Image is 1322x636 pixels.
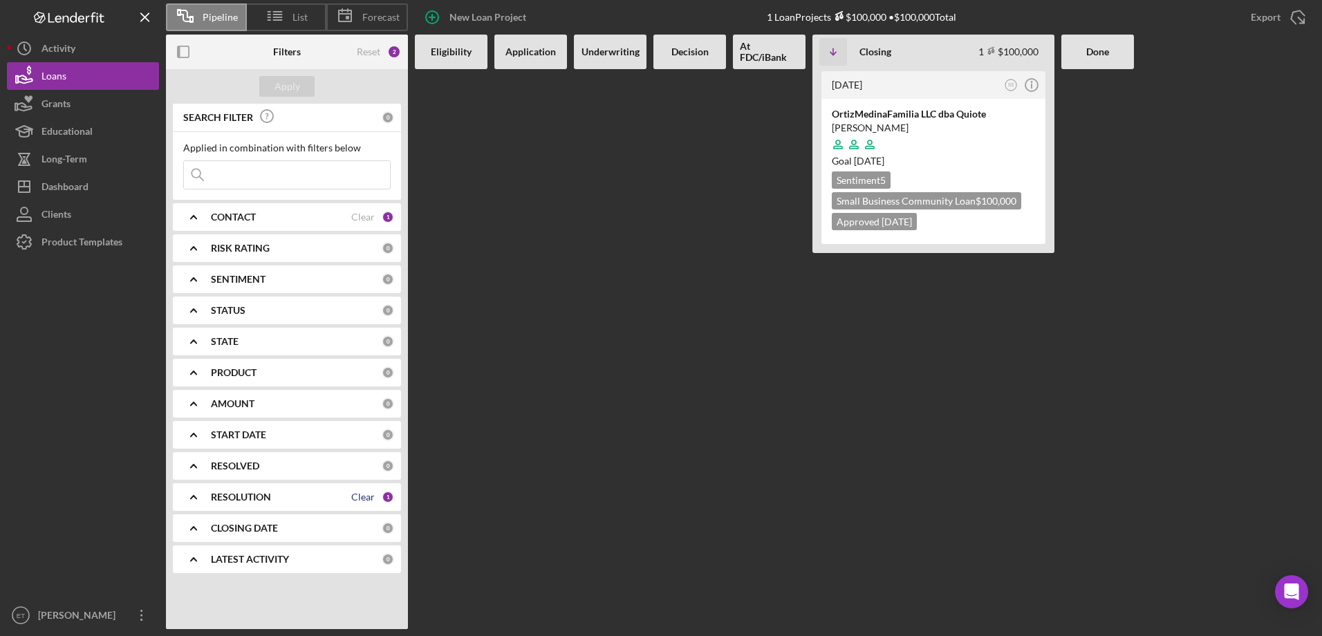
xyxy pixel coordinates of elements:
div: 0 [382,111,394,124]
div: 0 [382,397,394,410]
button: SS [1002,76,1021,95]
div: 0 [382,366,394,379]
div: 1 [382,211,394,223]
div: Approved [DATE] [832,213,917,230]
b: At FDC/iBank [740,41,799,63]
b: Eligibility [431,46,472,57]
div: Small Business Community Loan $100,000 [832,192,1021,209]
span: Pipeline [203,12,238,23]
div: 1 Loan Projects • $100,000 Total [767,11,956,23]
button: Apply [259,76,315,97]
a: [DATE]SSOrtizMedinaFamilia LLC dba Quiote[PERSON_NAME]Goal [DATE]Sentiment5Small Business Communi... [819,69,1048,246]
div: Sentiment 5 [832,171,891,189]
b: Closing [859,46,891,57]
div: $100,000 [831,11,886,23]
div: Clear [351,212,375,223]
div: Applied in combination with filters below [183,142,391,153]
div: Apply [274,76,300,97]
span: Goal [832,155,884,167]
div: Grants [41,90,71,121]
div: Activity [41,35,75,66]
div: Clients [41,200,71,232]
b: RESOLVED [211,460,259,471]
div: Loans [41,62,66,93]
span: Forecast [362,12,400,23]
div: Open Intercom Messenger [1275,575,1308,608]
div: Export [1251,3,1281,31]
b: LATEST ACTIVITY [211,554,289,565]
b: SEARCH FILTER [183,112,253,123]
div: [PERSON_NAME] [832,121,1035,135]
div: Clear [351,492,375,503]
button: ET[PERSON_NAME] [7,601,159,629]
button: Long-Term [7,145,159,173]
b: Application [505,46,556,57]
div: Product Templates [41,228,122,259]
button: Loans [7,62,159,90]
b: STATE [211,336,239,347]
b: STATUS [211,305,245,316]
b: Underwriting [581,46,640,57]
b: Decision [671,46,709,57]
button: Grants [7,90,159,118]
b: Filters [273,46,301,57]
div: 1 [382,491,394,503]
b: Done [1086,46,1109,57]
span: List [292,12,308,23]
b: AMOUNT [211,398,254,409]
div: 0 [382,242,394,254]
text: SS [1008,82,1014,87]
time: 05/29/2025 [854,155,884,167]
button: Dashboard [7,173,159,200]
b: START DATE [211,429,266,440]
div: 0 [382,304,394,317]
div: 0 [382,553,394,565]
button: Clients [7,200,159,228]
div: Educational [41,118,93,149]
b: SENTIMENT [211,274,266,285]
div: 0 [382,273,394,286]
b: RISK RATING [211,243,270,254]
div: Dashboard [41,173,89,204]
b: CONTACT [211,212,256,223]
text: ET [17,612,25,619]
div: 1 $100,000 [978,46,1039,57]
div: OrtizMedinaFamilia LLC dba Quiote [832,107,1035,121]
div: 0 [382,522,394,534]
div: 2 [387,45,401,59]
div: 0 [382,460,394,472]
button: Educational [7,118,159,145]
button: Activity [7,35,159,62]
b: RESOLUTION [211,492,271,503]
button: New Loan Project [415,3,540,31]
div: Long-Term [41,145,87,176]
button: Export [1237,3,1315,31]
button: Product Templates [7,228,159,256]
div: 0 [382,429,394,441]
div: [PERSON_NAME] [35,601,124,633]
b: PRODUCT [211,367,257,378]
b: CLOSING DATE [211,523,278,534]
div: New Loan Project [449,3,526,31]
div: 0 [382,335,394,348]
time: 2025-07-23 22:21 [832,79,862,91]
div: Reset [357,46,380,57]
